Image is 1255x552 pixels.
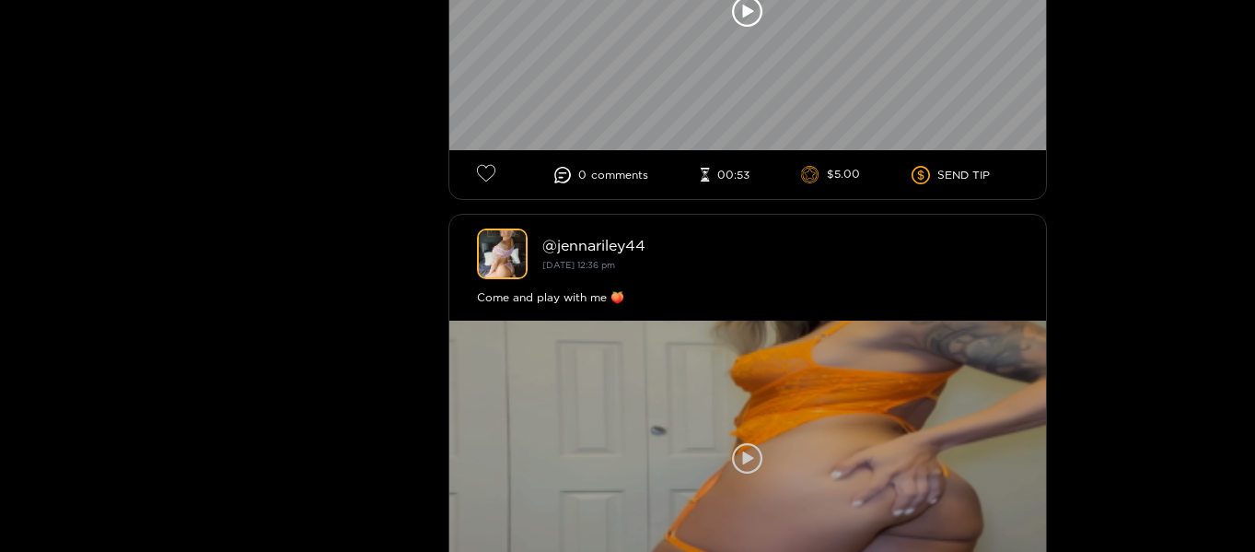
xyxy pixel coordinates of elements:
li: 0 [554,167,648,183]
li: $5.00 [801,166,860,184]
div: Come and play with me 🍑 [477,288,1018,307]
li: SEND TIP [912,166,990,184]
div: @ jennariley44 [542,237,1018,253]
small: [DATE] 12:36 pm [542,260,615,270]
span: dollar [912,166,937,184]
li: 00:53 [701,168,750,182]
img: jennariley44 [477,229,528,279]
span: comment s [591,169,648,182]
